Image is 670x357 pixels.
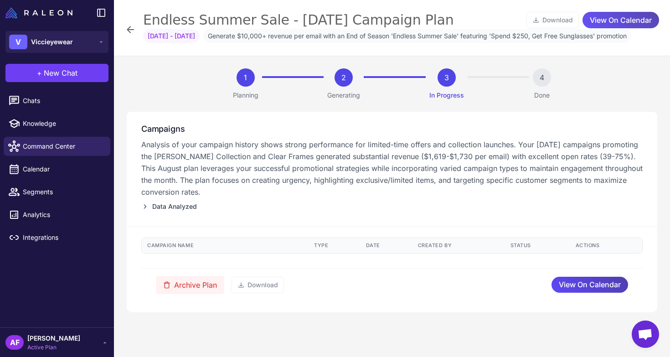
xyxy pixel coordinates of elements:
[4,137,110,156] a: Command Center
[4,91,110,110] a: Chats
[31,37,73,47] span: Viccieyewear
[23,119,103,129] span: Knowledge
[429,90,464,100] p: In Progress
[327,90,360,100] p: Generating
[361,238,412,253] th: Date
[4,205,110,224] a: Analytics
[23,141,103,151] span: Command Center
[4,160,110,179] a: Calendar
[27,333,80,343] span: [PERSON_NAME]
[4,182,110,202] a: Segments
[23,210,103,220] span: Analytics
[570,238,642,253] th: Actions
[203,29,631,43] span: Generate $10,000+ revenue per email with an End of Season 'Endless Summer Sale' featuring 'Spend ...
[632,321,659,348] a: Open chat
[9,35,27,49] div: V
[5,64,108,82] button: +New Chat
[141,139,643,198] p: Analysis of your campaign history shows strong performance for limited-time offers and collection...
[4,228,110,247] a: Integrations
[559,277,621,293] span: View On Calendar
[5,7,72,18] img: Raleon Logo
[23,187,103,197] span: Segments
[335,68,353,87] div: 2
[142,238,309,253] th: Campaign Name
[526,12,579,28] button: Download
[309,238,361,253] th: Type
[152,202,197,212] span: Data Analyzed
[505,238,570,253] th: Status
[438,68,456,87] div: 3
[412,238,505,253] th: Created By
[533,68,551,87] div: 4
[141,123,643,135] h3: Campaigns
[237,68,255,87] div: 1
[5,335,24,350] div: AF
[4,114,110,133] a: Knowledge
[143,29,200,43] span: [DATE] - [DATE]
[23,233,103,243] span: Integrations
[23,96,103,106] span: Chats
[37,67,42,78] span: +
[23,164,103,174] span: Calendar
[534,90,550,100] p: Done
[590,12,652,28] span: View On Calendar
[143,11,454,29] div: Endless Summer Sale - [DATE] Campaign Plan
[27,343,80,352] span: Active Plan
[44,67,77,78] span: New Chat
[5,31,108,53] button: VViccieyewear
[156,276,224,294] button: Archive Plan
[232,277,284,293] button: Download
[233,90,258,100] p: Planning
